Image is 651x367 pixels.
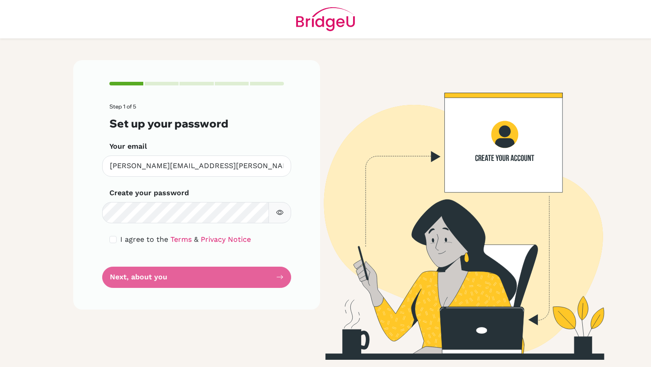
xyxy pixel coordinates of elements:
input: Insert your email* [102,155,291,177]
a: Terms [170,235,192,244]
h3: Set up your password [109,117,284,130]
span: & [194,235,198,244]
label: Your email [109,141,147,152]
span: Step 1 of 5 [109,103,136,110]
span: I agree to the [120,235,168,244]
a: Privacy Notice [201,235,251,244]
label: Create your password [109,188,189,198]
